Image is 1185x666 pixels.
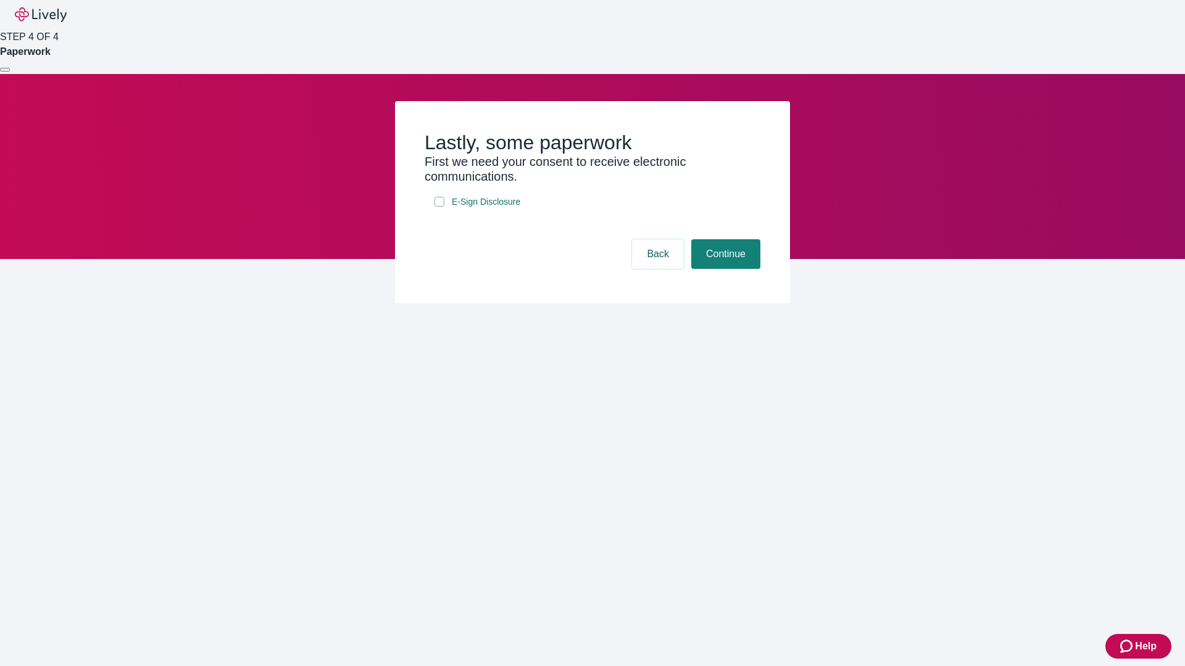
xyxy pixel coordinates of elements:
svg: Zendesk support icon [1120,639,1135,654]
a: e-sign disclosure document [449,194,523,210]
span: Help [1135,639,1157,654]
button: Back [632,239,684,269]
h3: First we need your consent to receive electronic communications. [425,154,760,184]
h2: Lastly, some paperwork [425,131,760,154]
img: Lively [15,7,67,22]
button: Zendesk support iconHelp [1105,634,1171,659]
button: Continue [691,239,760,269]
span: E-Sign Disclosure [452,195,520,208]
